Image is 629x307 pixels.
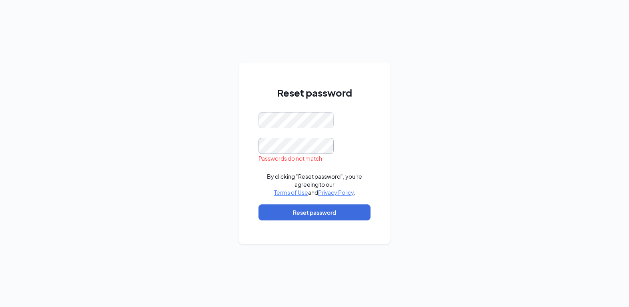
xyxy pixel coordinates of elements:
div: Passwords do not match [258,154,371,163]
a: Privacy Policy [318,189,354,196]
a: Terms of Use [274,189,308,196]
button: Reset password [258,204,371,220]
h1: Reset password [258,86,371,99]
div: By clicking "Reset password", you're agreeing to our and . [258,172,371,196]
